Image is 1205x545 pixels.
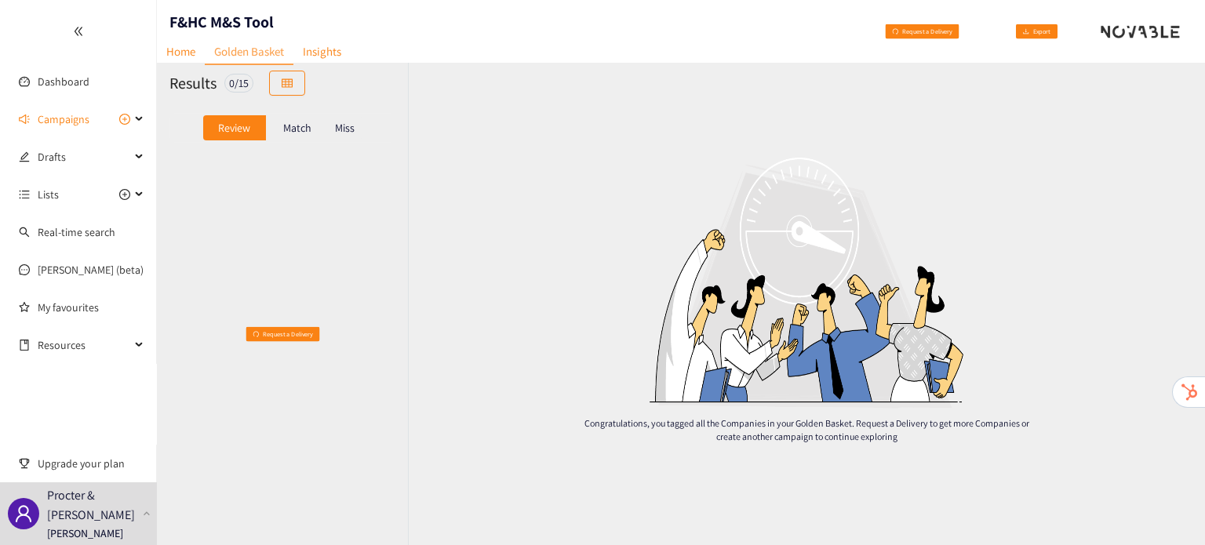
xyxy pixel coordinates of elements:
iframe: Chat Widget [1127,470,1205,545]
span: Request a Delivery [888,23,974,40]
span: Resources [38,329,130,361]
span: redo [871,26,882,38]
span: plus-circle [119,189,130,200]
a: Insights [293,39,351,64]
span: trophy [19,458,30,469]
span: Request a Delivery [249,325,334,343]
h2: Results [169,72,217,94]
a: Dashboard [38,74,89,89]
a: Golden Basket [205,39,293,65]
span: user [14,504,33,523]
span: double-left [73,26,84,37]
span: Campaigns [38,104,89,135]
span: unordered-list [19,189,30,200]
span: Export [1030,23,1061,40]
button: redoRequest a Delivery [859,19,985,44]
span: Upgrade your plan [38,448,144,479]
span: plus-circle [119,114,130,125]
span: sound [19,114,30,125]
a: Real-time search [38,225,115,239]
span: table [282,78,293,90]
span: Drafts [38,141,130,173]
span: edit [19,151,30,162]
a: [PERSON_NAME] (beta) [38,263,144,277]
p: [PERSON_NAME] [47,525,123,542]
p: Congratulations, you tagged all the Companies in your Golden Basket. Request a Delivery to get mo... [577,416,1036,443]
span: book [19,340,30,351]
a: Home [157,39,205,64]
p: Procter & [PERSON_NAME] [47,485,137,525]
button: redoRequest a Delivery [220,322,346,347]
button: table [269,71,305,96]
p: Match [283,122,311,134]
div: 0 / 15 [224,74,253,93]
a: My favourites [38,292,144,323]
span: Lists [38,179,59,210]
span: download [1013,26,1024,38]
p: Review [218,122,250,134]
h1: F&HC M&S Tool [169,11,274,33]
span: redo [231,329,242,341]
p: Miss [335,122,355,134]
button: downloadExport [1001,19,1072,44]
